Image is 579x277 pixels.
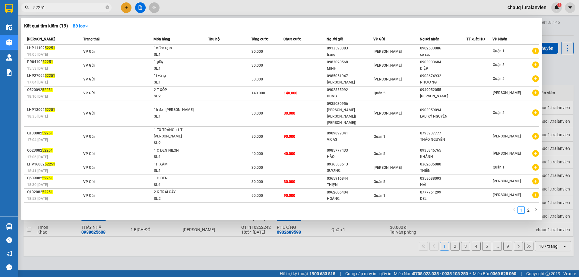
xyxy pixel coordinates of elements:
div: 1c đen+gtn [154,45,199,52]
span: 30.000 [252,165,263,170]
span: plus-circle [532,150,539,157]
div: LHP27092 [27,73,81,79]
span: Người nhận [420,37,439,41]
span: 17:06 [DATE] [27,155,48,159]
span: Quận 5 [374,91,385,95]
span: 40.000 [252,152,263,156]
span: plus-circle [532,178,539,184]
div: Q523082 [27,147,81,154]
div: Q520092 [27,87,81,93]
div: 0949052055 [420,87,466,93]
div: HẢI [420,182,466,188]
span: VP Nhận [492,37,507,41]
span: close-circle [106,5,109,9]
div: THIÊN [420,168,466,174]
span: Quận 1 [493,165,505,169]
div: 0935346765 [420,147,466,154]
img: warehouse-icon [6,223,12,230]
span: plus-circle [532,90,539,96]
span: [PERSON_NAME] [493,179,521,183]
div: LHP13092 [27,107,81,113]
div: VICAS [327,137,373,143]
li: Previous Page [510,206,517,214]
div: [PERSON_NAME] [327,79,373,86]
span: 18:41 [DATE] [27,169,48,173]
span: plus-circle [532,48,539,54]
img: warehouse-icon [6,54,12,61]
span: 52251 [42,176,53,180]
span: VP Gửi [83,180,95,184]
span: [PERSON_NAME] [374,165,402,170]
span: VP Gửi [83,194,95,198]
span: down [85,24,89,28]
span: [PERSON_NAME] [493,91,521,95]
span: 40.000 [284,152,295,156]
span: VP Gửi [83,165,95,170]
div: 0362605080 [420,161,466,168]
div: 0985777433 [327,147,373,154]
span: search [25,5,29,10]
div: PR04102 [27,59,81,65]
div: 0962606404 [327,189,373,196]
div: LAB KỶ NGUYÊN [420,113,466,120]
span: Người gửi [327,37,343,41]
span: 52251 [43,60,53,64]
span: message [6,264,12,270]
div: 0983020568 [327,59,373,65]
strong: Bộ lọc [73,24,89,28]
div: 0903959094 [420,107,466,113]
span: 30.000 [252,49,263,54]
div: [PERSON_NAME] [420,93,466,99]
span: Tổng cước [251,37,268,41]
div: LHP11102 [27,45,81,51]
span: 90.000 [252,194,263,198]
div: 0935030956 [327,101,373,107]
div: SL: 2 [154,140,199,146]
span: plus-circle [532,75,539,82]
li: 2 [525,206,532,214]
span: notification [6,251,12,257]
div: PHƯƠNG [420,79,466,86]
div: SL: 2 [154,196,199,202]
span: VP Gửi [83,77,95,81]
div: DIỆP [420,65,466,72]
div: 0985051947 [327,73,373,79]
span: 52251 [42,88,53,92]
div: THẢO NGUYÊN [420,137,466,143]
span: VP Gửi [83,63,95,68]
div: trang [327,52,373,58]
span: 30.000 [252,111,263,115]
span: 18:10 [DATE] [27,94,48,99]
div: SL: 1 [154,113,199,120]
span: [PERSON_NAME] [27,37,55,41]
div: Q509082 [27,175,81,181]
span: question-circle [6,237,12,243]
span: Quận 5 [374,152,385,156]
div: DUNG [327,93,373,99]
div: 2 T XỐP [154,87,199,93]
span: VP Gửi [83,134,95,139]
img: warehouse-icon [6,39,12,46]
div: 0902855992 [327,87,373,93]
span: 17:04 [DATE] [27,80,48,84]
span: Chưa cước [283,37,301,41]
span: 30.000 [284,111,295,115]
div: 0793937777 [420,130,466,137]
div: Q130082 [27,130,81,137]
div: 1 TX TRẮNG +1 T [PERSON_NAME] [154,127,199,140]
div: KHÁNH [420,154,466,160]
span: 140.000 [252,91,265,95]
span: 19:05 [DATE] [27,52,48,57]
div: 0913590383 [327,45,373,52]
span: 52251 [42,148,53,153]
div: 1 C ĐEN NILON [154,147,199,154]
span: 52251 [45,74,55,78]
span: Món hàng [153,37,170,41]
span: VP Gửi [83,91,95,95]
span: 30.000 [252,77,263,81]
div: SL: 2 [154,93,199,100]
img: warehouse-icon [6,24,12,30]
span: 18:35 [DATE] [27,114,48,118]
div: DELI [420,196,466,202]
span: 52251 [42,131,53,135]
